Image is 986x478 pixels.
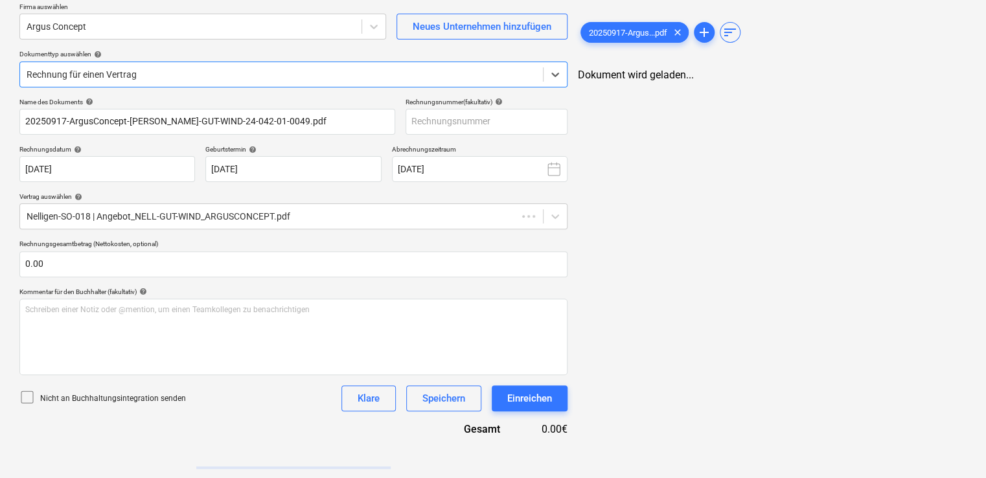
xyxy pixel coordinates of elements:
div: Dokument wird geladen... [578,69,967,81]
span: help [246,146,257,154]
div: Rechnungsdatum [19,145,195,154]
div: Gesamt [399,422,521,437]
span: help [492,98,503,106]
input: Fälligkeitsdatum nicht angegeben [205,156,381,182]
div: Neues Unternehmen hinzufügen [413,18,551,35]
input: Rechnungsgesamtbetrag (Nettokosten, optional) [19,251,568,277]
button: Einreichen [492,385,568,411]
div: 20250917-Argus...pdf [580,22,689,43]
input: Rechnungsnummer [406,109,568,135]
button: Neues Unternehmen hinzufügen [396,14,568,40]
div: Chat-Widget [921,416,986,478]
iframe: Chat Widget [921,416,986,478]
span: 20250917-Argus...pdf [581,28,675,38]
p: Firma auswählen [19,3,386,14]
span: sort [722,25,738,40]
div: Geburtstermin [205,145,381,154]
button: Klare [341,385,396,411]
div: Einreichen [507,390,552,407]
input: Name des Dokuments [19,109,395,135]
div: 0.00€ [521,422,568,437]
div: Vertrag auswählen [19,192,568,201]
button: [DATE] [392,156,568,182]
button: Speichern [406,385,481,411]
div: Dokumenttyp auswählen [19,50,568,58]
p: Abrechnungszeitraum [392,145,568,156]
p: Nicht an Buchhaltungsintegration senden [40,393,186,404]
input: Rechnungsdatum nicht angegeben [19,156,195,182]
div: Kommentar für den Buchhalter (fakultativ) [19,288,568,296]
span: help [91,51,102,58]
div: Klare [358,390,380,407]
span: help [83,98,93,106]
div: Rechnungsnummer (fakultativ) [406,98,568,106]
span: add [696,25,712,40]
span: help [72,193,82,201]
span: help [137,288,147,295]
span: clear [670,25,685,40]
div: Name des Dokuments [19,98,395,106]
p: Rechnungsgesamtbetrag (Nettokosten, optional) [19,240,568,251]
span: help [71,146,82,154]
div: Speichern [422,390,465,407]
